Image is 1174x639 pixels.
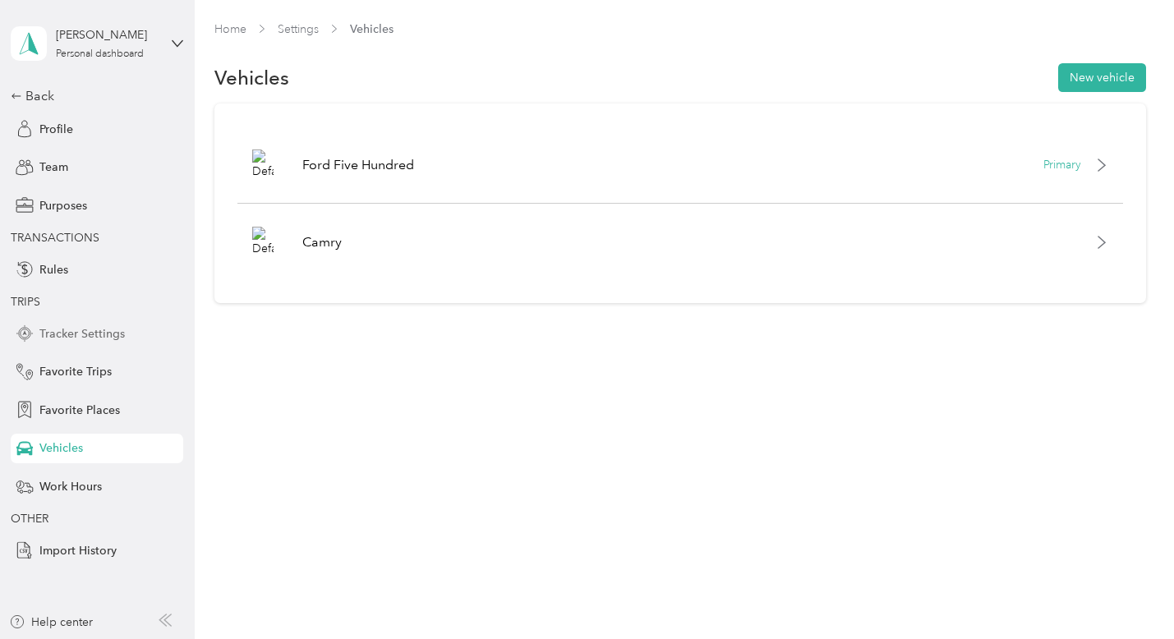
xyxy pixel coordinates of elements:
[56,49,144,59] div: Personal dashboard
[1082,547,1174,639] iframe: Everlance-gr Chat Button Frame
[39,478,102,495] span: Work Hours
[1043,156,1081,173] p: Primary
[39,261,68,278] span: Rules
[11,295,40,309] span: TRIPS
[56,26,159,44] div: [PERSON_NAME]
[350,21,394,38] span: Vehicles
[39,439,83,457] span: Vehicles
[39,121,73,138] span: Profile
[302,232,342,252] p: Camry
[11,512,48,526] span: OTHER
[39,159,68,176] span: Team
[278,22,319,36] a: Settings
[214,69,289,86] h1: Vehicles
[39,542,117,559] span: Import History
[11,86,175,106] div: Back
[302,155,414,175] p: Ford Five Hundred
[1058,63,1146,92] button: New vehicle
[9,614,93,631] button: Help center
[214,22,246,36] a: Home
[252,149,274,180] img: Default
[39,325,125,342] span: Tracker Settings
[11,231,99,245] span: TRANSACTIONS
[39,363,112,380] span: Favorite Trips
[39,402,120,419] span: Favorite Places
[252,227,274,257] img: Default
[39,197,87,214] span: Purposes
